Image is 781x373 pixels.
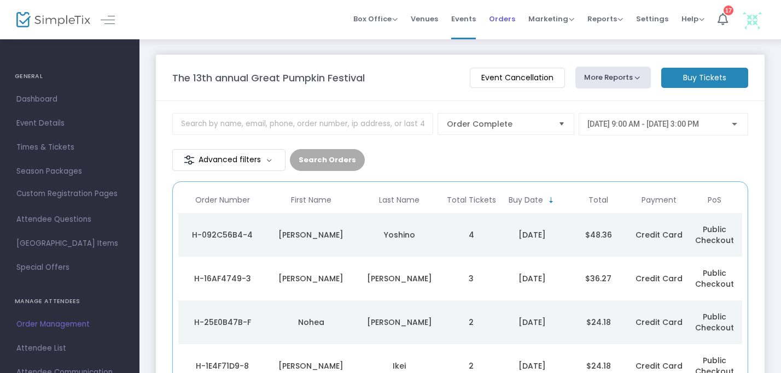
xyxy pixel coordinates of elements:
div: 9/19/2025 [502,273,562,284]
span: Public Checkout [695,224,734,246]
button: More Reports [575,67,651,88]
span: Venues [411,5,438,33]
div: H-25E0B47B-F [181,317,264,328]
span: Sortable [547,196,556,205]
span: Orders [489,5,515,33]
img: filter [184,155,195,165]
h4: MANAGE ATTENDEES [15,291,125,312]
span: Order Complete [447,119,550,129]
span: Dashboard [16,92,123,106]
span: Times & Tickets [16,140,123,155]
div: Yoshino [358,229,441,240]
div: H-1E4F71D9-8 [181,360,264,371]
td: $48.36 [566,213,632,257]
th: Total Tickets [444,187,499,213]
div: Steinbach [358,273,441,284]
span: Payment [642,196,677,205]
span: Credit Card [636,273,683,284]
span: First Name [291,196,331,205]
span: [DATE] 9:00 AM - [DATE] 3:00 PM [587,120,699,128]
div: 9/18/2025 [502,360,562,371]
span: Order Management [16,317,123,331]
span: Custom Registration Pages [16,188,118,199]
span: Season Packages [16,164,123,179]
span: Help [681,14,704,24]
td: $36.27 [566,257,632,300]
span: Credit Card [636,229,683,240]
div: Jaime [270,229,353,240]
m-button: Event Cancellation [470,68,565,88]
span: Settings [636,5,668,33]
span: Public Checkout [695,268,734,289]
span: Last Name [379,196,419,205]
div: 9/18/2025 [502,317,562,328]
span: Marketing [528,14,574,24]
span: Box Office [353,14,398,24]
m-panel-title: The 13th annual Great Pumpkin Festival [172,70,365,85]
td: 3 [444,257,499,300]
span: Public Checkout [695,311,734,333]
input: Search by name, email, phone, order number, ip address, or last 4 digits of card [172,113,433,135]
span: Special Offers [16,260,123,275]
td: $24.18 [566,300,632,344]
button: Select [554,114,569,134]
div: H-16AF4749-3 [181,273,264,284]
td: 4 [444,213,499,257]
span: Credit Card [636,360,683,371]
m-button: Buy Tickets [661,68,748,88]
span: Credit Card [636,317,683,328]
span: Event Details [16,116,123,131]
div: Michelle [270,360,353,371]
div: Ikei [358,360,441,371]
div: H-092C56B4-4 [181,229,264,240]
span: Attendee Questions [16,212,123,227]
div: 17 [724,5,733,15]
span: Buy Date [509,196,543,205]
div: Nohea [270,317,353,328]
div: 9/19/2025 [502,229,562,240]
span: Events [451,5,476,33]
m-button: Advanced filters [172,149,285,171]
span: Reports [587,14,623,24]
div: Behler [358,317,441,328]
span: [GEOGRAPHIC_DATA] Items [16,236,123,251]
div: Liz [270,273,353,284]
span: Attendee List [16,341,123,356]
span: Total [588,196,608,205]
td: 2 [444,300,499,344]
h4: GENERAL [15,66,125,87]
span: PoS [708,196,721,205]
span: Order Number [195,196,250,205]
